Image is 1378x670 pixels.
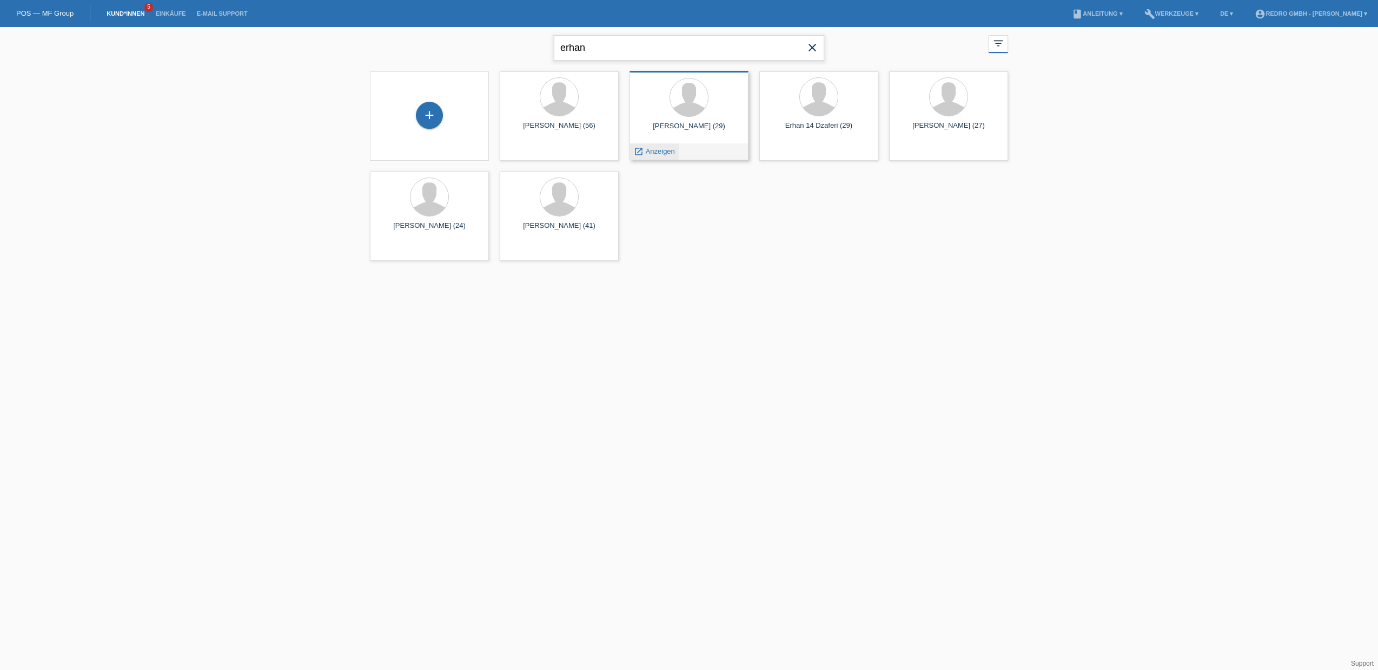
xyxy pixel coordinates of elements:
a: Kund*innen [101,10,150,17]
a: buildWerkzeuge ▾ [1139,10,1204,17]
a: account_circleRedro GmbH - [PERSON_NAME] ▾ [1249,10,1373,17]
i: close [806,41,819,54]
span: Anzeigen [646,147,675,155]
i: filter_list [992,37,1004,49]
input: Suche... [554,35,824,61]
div: Erhan 14 Dzaferi (29) [768,121,870,139]
span: 5 [144,3,153,12]
i: build [1144,9,1155,19]
div: [PERSON_NAME] (27) [898,121,999,139]
div: Kund*in hinzufügen [416,106,442,124]
a: DE ▾ [1215,10,1238,17]
a: Support [1351,660,1374,667]
div: [PERSON_NAME] (24) [379,221,480,239]
a: E-Mail Support [191,10,253,17]
div: [PERSON_NAME] (29) [638,122,740,139]
i: launch [634,147,644,156]
i: book [1072,9,1083,19]
a: Einkäufe [150,10,191,17]
a: POS — MF Group [16,9,74,17]
div: [PERSON_NAME] (41) [508,221,610,239]
div: [PERSON_NAME] (56) [508,121,610,139]
a: launch Anzeigen [634,147,675,155]
i: account_circle [1255,9,1266,19]
a: bookAnleitung ▾ [1066,10,1128,17]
